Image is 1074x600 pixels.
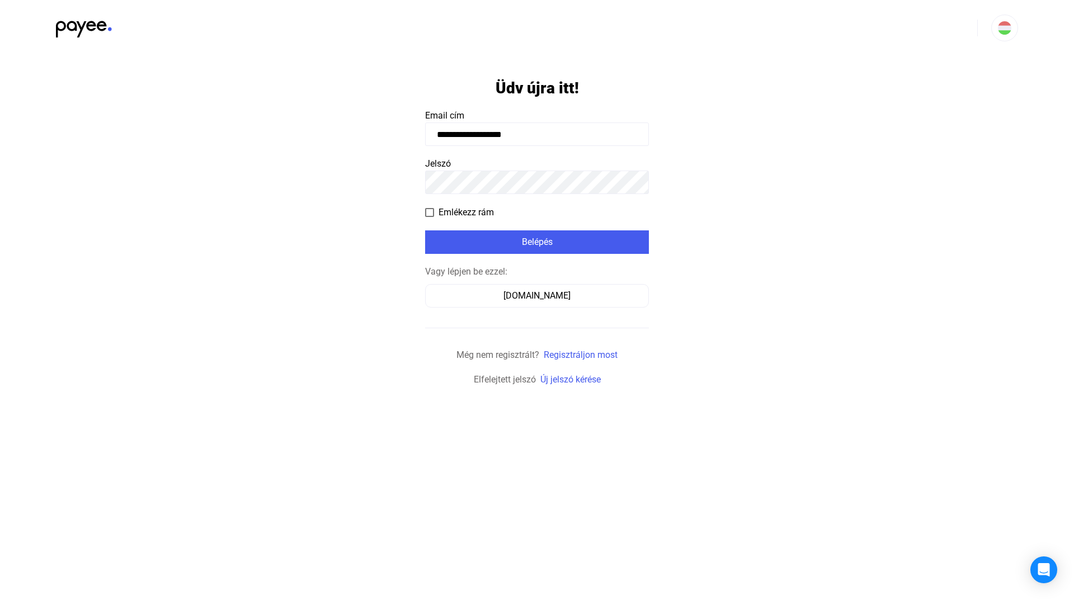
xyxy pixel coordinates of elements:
[425,230,649,254] button: Belépés
[425,284,649,308] button: [DOMAIN_NAME]
[496,78,579,98] h1: Üdv újra itt!
[439,206,494,219] span: Emlékezz rám
[474,374,536,385] span: Elfelejtett jelszó
[1030,556,1057,583] div: Open Intercom Messenger
[425,265,649,278] div: Vagy lépjen be ezzel:
[991,15,1018,41] button: HU
[425,158,451,169] span: Jelszó
[56,15,112,37] img: black-payee-blue-dot.svg
[540,374,601,385] a: Új jelszó kérése
[429,289,645,303] div: [DOMAIN_NAME]
[425,110,464,121] span: Email cím
[998,21,1011,35] img: HU
[425,290,649,301] a: [DOMAIN_NAME]
[428,235,646,249] div: Belépés
[456,349,539,360] span: Még nem regisztrált?
[544,349,618,360] a: Regisztráljon most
